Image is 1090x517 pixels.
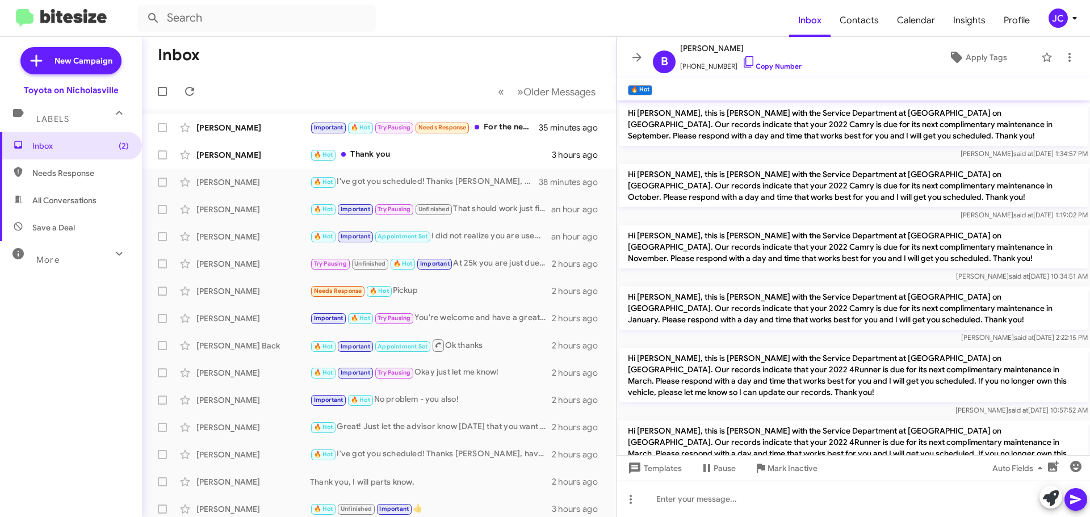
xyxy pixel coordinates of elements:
span: said at [1014,333,1034,342]
button: Pause [691,458,745,478]
div: [PERSON_NAME] [196,122,310,133]
div: [PERSON_NAME] [196,285,310,297]
span: 🔥 Hot [351,396,370,403]
div: Great! Just let the advisor know [DATE] that you want to pick up the parts also. [310,421,552,434]
span: Apply Tags [966,47,1007,68]
span: 🔥 Hot [393,260,413,267]
span: Important [341,233,370,240]
span: [PHONE_NUMBER] [680,55,802,72]
div: an hour ago [551,204,607,215]
span: 🔥 Hot [314,233,333,240]
div: You're welcome and have a great day! [310,312,552,325]
button: Auto Fields [983,458,1056,478]
span: More [36,255,60,265]
span: (2) [119,140,129,152]
span: 🔥 Hot [370,287,389,295]
span: Inbox [32,140,129,152]
div: JC [1049,9,1068,28]
div: an hour ago [551,231,607,242]
div: Thank you, I will parts know. [310,476,552,487]
p: Hi [PERSON_NAME], this is [PERSON_NAME] with the Service Department at [GEOGRAPHIC_DATA] on [GEOG... [619,348,1088,402]
input: Search [137,5,376,32]
div: [PERSON_NAME] [196,367,310,379]
div: Okay just let me know! [310,366,552,379]
div: For the next service I'm already at 22,500 miles now so guess I will wait until 27,000 miles or s... [310,121,539,134]
span: [PERSON_NAME] [DATE] 10:57:52 AM [955,406,1088,414]
div: Ok thanks [310,338,552,352]
span: Labels [36,114,69,124]
span: Important [341,343,370,350]
span: Unfinished [341,505,372,512]
span: 🔥 Hot [351,314,370,322]
span: 🔥 Hot [314,178,333,186]
span: 🔥 Hot [351,124,370,131]
div: 2 hours ago [552,394,607,406]
span: Try Pausing [378,369,410,376]
span: 🔥 Hot [314,505,333,512]
div: That should work just fine! I'll get you scheduled for then. Also, what's the current mileage on ... [310,203,551,216]
span: « [498,85,504,99]
a: Insights [944,4,995,37]
div: Toyota on Nicholasville [24,85,119,96]
small: 🔥 Hot [628,85,652,95]
div: 2 hours ago [552,422,607,433]
span: All Conversations [32,195,97,206]
span: Profile [995,4,1039,37]
a: New Campaign [20,47,121,74]
span: Pause [714,458,736,478]
span: Important [314,124,343,131]
button: Apply Tags [919,47,1035,68]
span: Mark Inactive [768,458,817,478]
div: I've got you scheduled! Thanks [PERSON_NAME], have a great day! [310,448,552,461]
span: Important [314,396,343,403]
span: Try Pausing [314,260,347,267]
div: 3 hours ago [552,503,607,515]
div: At 25k you are just due a tire rotation. It's normally $24.95 plus tax. [310,257,552,270]
nav: Page navigation example [492,80,602,103]
span: Unfinished [418,205,450,213]
span: [PERSON_NAME] [DATE] 2:22:15 PM [961,333,1088,342]
div: 2 hours ago [552,476,607,487]
span: Older Messages [523,86,596,98]
span: Unfinished [354,260,385,267]
div: I did not realize you are used all of your ToyotaCares. I will update our record. [310,230,551,243]
h1: Inbox [158,46,200,64]
div: Pickup [310,284,552,297]
span: » [517,85,523,99]
span: [PERSON_NAME] [680,41,802,55]
span: New Campaign [54,55,112,66]
span: said at [1013,149,1033,158]
p: Hi [PERSON_NAME], this is [PERSON_NAME] with the Service Department at [GEOGRAPHIC_DATA] on [GEOG... [619,287,1088,330]
span: Calendar [888,4,944,37]
a: Contacts [831,4,888,37]
div: 35 minutes ago [539,122,607,133]
button: Templates [617,458,691,478]
span: Try Pausing [378,124,410,131]
div: 2 hours ago [552,285,607,297]
div: 38 minutes ago [539,176,607,188]
div: [PERSON_NAME] [196,422,310,433]
span: Needs Response [32,167,129,179]
span: 🔥 Hot [314,343,333,350]
span: Important [341,205,370,213]
div: 2 hours ago [552,367,607,379]
span: [PERSON_NAME] [DATE] 1:19:02 PM [961,211,1088,219]
span: Try Pausing [378,205,410,213]
span: Important [314,314,343,322]
a: Inbox [789,4,831,37]
button: JC [1039,9,1078,28]
span: B [661,53,668,71]
span: Important [420,260,450,267]
div: [PERSON_NAME] [196,476,310,487]
span: said at [1008,406,1028,414]
a: Copy Number [742,62,802,70]
div: [PERSON_NAME] [196,231,310,242]
div: 2 hours ago [552,313,607,324]
span: Important [341,369,370,376]
div: [PERSON_NAME] [196,258,310,270]
p: Hi [PERSON_NAME], this is [PERSON_NAME] with the Service Department at [GEOGRAPHIC_DATA] on [GEOG... [619,164,1088,207]
span: Save a Deal [32,222,75,233]
div: [PERSON_NAME] Back [196,340,310,351]
div: [PERSON_NAME] [196,394,310,406]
